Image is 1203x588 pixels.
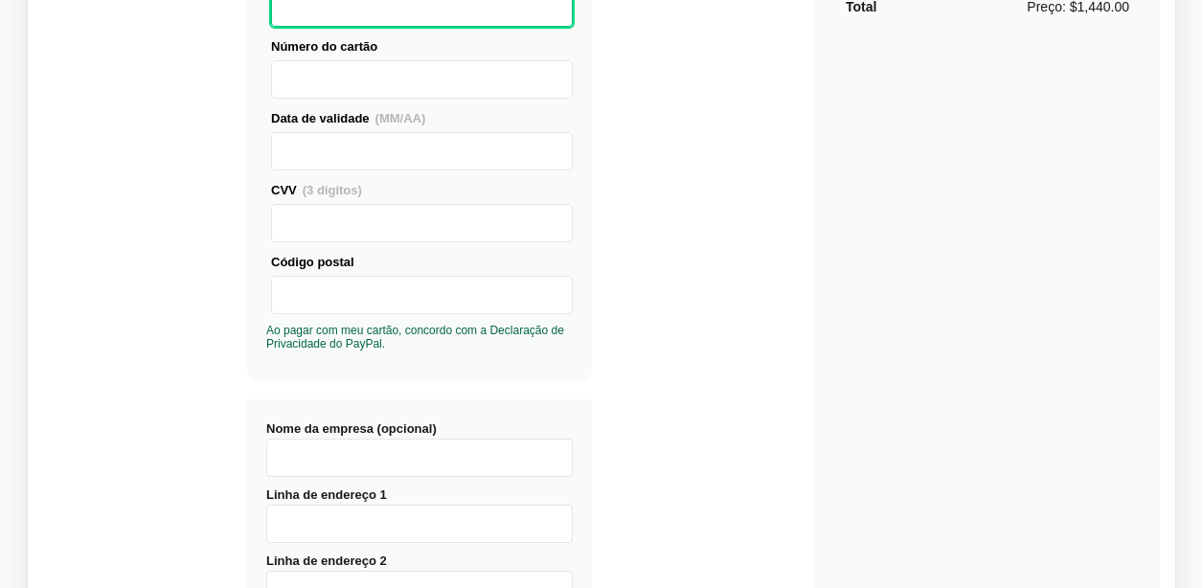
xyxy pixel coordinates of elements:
input: Nome da empresa (opcional) [266,439,573,477]
iframe: Secure Credit Card Frame - Postal Code [280,277,564,313]
label: Linha de endereço 1 [266,487,573,543]
iframe: Secure Credit Card Frame - CVV [280,205,564,241]
div: Número do cartão [271,36,573,57]
div: Código postal [271,252,573,272]
input: Linha de endereço 1 [266,505,573,543]
iframe: Secure Credit Card Frame - Credit Card Number [280,61,564,98]
span: (3 dígitos) [303,183,362,197]
span: (MM/AA) [375,111,426,125]
iframe: Secure Credit Card Frame - Expiration Date [280,133,564,170]
a: Ao pagar com meu cartão, concordo com a Declaração de Privacidade do PayPal. [266,324,564,351]
label: Nome da empresa (opcional) [266,421,573,477]
font: Data de validade [271,111,425,125]
font: CVV [271,183,362,197]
